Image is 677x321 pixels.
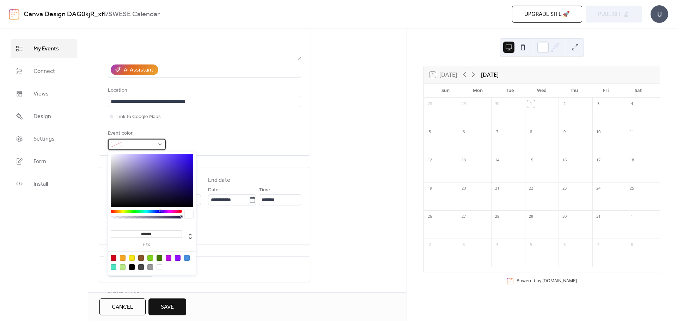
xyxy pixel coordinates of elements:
[460,100,468,108] div: 29
[108,8,160,21] b: SWESE Calendar
[561,185,568,192] div: 23
[11,129,77,148] a: Settings
[208,176,230,185] div: End date
[594,128,602,136] div: 10
[462,84,494,98] div: Mon
[426,185,434,192] div: 19
[622,84,654,98] div: Sat
[561,128,568,136] div: 9
[460,128,468,136] div: 6
[493,241,501,249] div: 4
[594,185,602,192] div: 24
[526,84,558,98] div: Wed
[108,86,300,95] div: Location
[481,70,499,79] div: [DATE]
[148,298,186,315] button: Save
[184,255,190,261] div: #4A90E2
[120,255,126,261] div: #F5A623
[11,152,77,171] a: Form
[166,255,171,261] div: #BD10E0
[527,156,535,164] div: 15
[527,213,535,221] div: 29
[111,243,182,247] label: hex
[527,185,535,192] div: 22
[9,8,19,20] img: logo
[493,128,501,136] div: 7
[512,6,582,23] button: Upgrade site 🚀
[460,213,468,221] div: 27
[259,186,270,195] span: Time
[112,303,133,311] span: Cancel
[426,100,434,108] div: 28
[111,255,116,261] div: #D0021B
[628,128,636,136] div: 11
[493,213,501,221] div: 28
[628,156,636,164] div: 18
[161,303,174,311] span: Save
[138,255,144,261] div: #8B572A
[527,100,535,108] div: 1
[594,241,602,249] div: 7
[33,180,48,189] span: Install
[558,84,590,98] div: Thu
[33,158,46,166] span: Form
[527,128,535,136] div: 8
[561,241,568,249] div: 6
[561,213,568,221] div: 30
[120,264,126,270] div: #B8E986
[524,10,570,19] span: Upgrade site 🚀
[426,156,434,164] div: 12
[33,135,55,143] span: Settings
[11,174,77,193] a: Install
[124,66,153,74] div: AI Assistant
[33,112,51,121] span: Design
[426,241,434,249] div: 2
[147,255,153,261] div: #7ED321
[116,113,161,121] span: Link to Google Maps
[129,264,135,270] div: #000000
[111,64,158,75] button: AI Assistant
[590,84,622,98] div: Fri
[493,156,501,164] div: 14
[628,213,636,221] div: 1
[460,185,468,192] div: 20
[561,100,568,108] div: 2
[11,39,77,58] a: My Events
[33,67,55,76] span: Connect
[651,5,668,23] div: U
[527,241,535,249] div: 5
[493,100,501,108] div: 30
[542,278,577,284] a: [DOMAIN_NAME]
[106,8,108,21] b: /
[628,100,636,108] div: 4
[175,255,181,261] div: #9013FE
[11,84,77,103] a: Views
[111,264,116,270] div: #50E3C2
[628,185,636,192] div: 25
[99,298,146,315] button: Cancel
[108,129,164,138] div: Event color
[138,264,144,270] div: #4A4A4A
[157,264,162,270] div: #FFFFFF
[429,84,462,98] div: Sun
[460,241,468,249] div: 3
[208,186,219,195] span: Date
[561,156,568,164] div: 16
[129,255,135,261] div: #F8E71C
[33,45,59,53] span: My Events
[426,128,434,136] div: 5
[517,278,577,284] div: Powered by
[33,90,49,98] span: Views
[493,185,501,192] div: 21
[157,255,162,261] div: #417505
[494,84,526,98] div: Tue
[147,264,153,270] div: #9B9B9B
[594,156,602,164] div: 17
[594,100,602,108] div: 3
[108,290,139,298] span: Event image
[460,156,468,164] div: 13
[426,213,434,221] div: 26
[24,8,106,21] a: Canva Design DAG0kjR_xfI
[11,62,77,81] a: Connect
